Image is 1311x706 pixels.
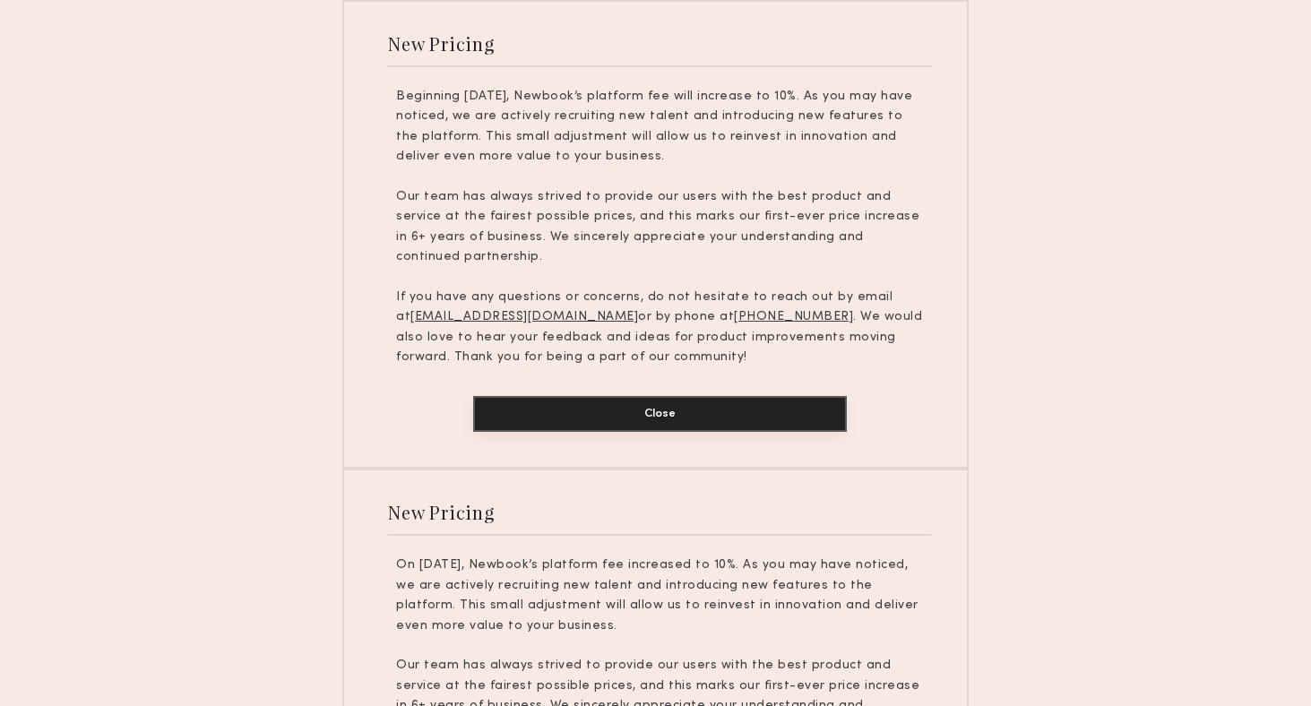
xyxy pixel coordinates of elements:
div: New Pricing [388,31,495,56]
p: If you have any questions or concerns, do not hesitate to reach out by email at or by phone at . ... [396,288,923,368]
p: Beginning [DATE], Newbook’s platform fee will increase to 10%. As you may have noticed, we are ac... [396,87,923,168]
p: On [DATE], Newbook’s platform fee increased to 10%. As you may have noticed, we are actively recr... [396,555,923,636]
u: [EMAIL_ADDRESS][DOMAIN_NAME] [410,311,638,323]
p: Our team has always strived to provide our users with the best product and service at the fairest... [396,187,923,268]
div: New Pricing [388,500,495,524]
button: Close [473,396,847,432]
u: [PHONE_NUMBER] [734,311,853,323]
